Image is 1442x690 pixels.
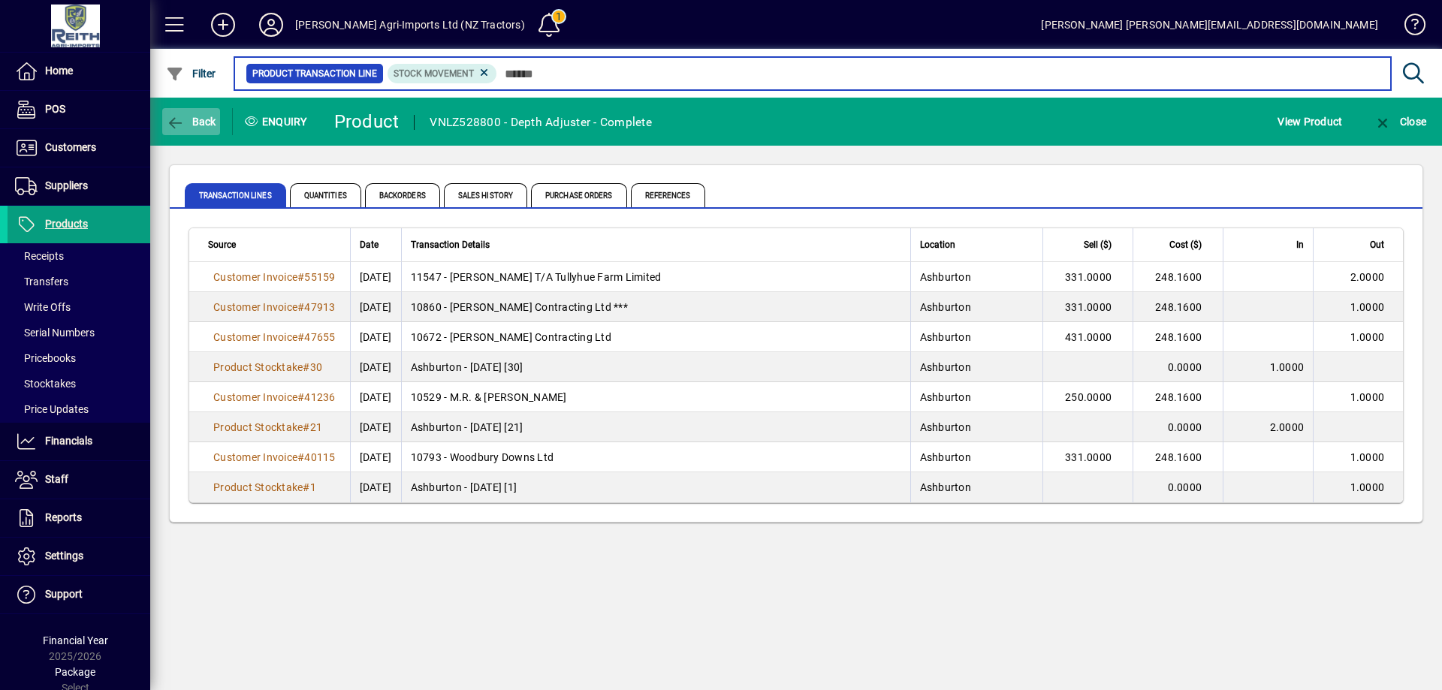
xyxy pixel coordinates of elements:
span: Transaction Details [411,237,490,253]
div: Source [208,237,341,253]
span: Ashburton [920,421,971,433]
span: Backorders [365,183,440,207]
span: Ashburton [920,331,971,343]
span: View Product [1278,110,1342,134]
td: [DATE] [350,352,401,382]
app-page-header-button: Close enquiry [1358,108,1442,135]
span: Home [45,65,73,77]
a: Stocktakes [8,371,150,396]
span: # [303,361,309,373]
td: 0.0000 [1133,352,1223,382]
button: Close [1370,108,1430,135]
span: 2.0000 [1270,421,1305,433]
span: Write Offs [15,301,71,313]
span: Price Updates [15,403,89,415]
span: Customers [45,141,96,153]
a: Product Stocktake#30 [208,359,327,375]
span: 30 [310,361,323,373]
span: 47655 [304,331,335,343]
div: VNLZ528800 - Depth Adjuster - Complete [430,110,652,134]
td: 431.0000 [1042,322,1133,352]
span: Customer Invoice [213,331,297,343]
td: [DATE] [350,322,401,352]
td: 248.1600 [1133,442,1223,472]
span: Purchase Orders [531,183,627,207]
span: POS [45,103,65,115]
span: Date [360,237,379,253]
td: Ashburton - [DATE] [30] [401,352,910,382]
div: Date [360,237,392,253]
span: 1.0000 [1270,361,1305,373]
span: Close [1374,116,1426,128]
span: Ashburton [920,361,971,373]
a: Home [8,53,150,90]
a: Transfers [8,269,150,294]
span: Pricebooks [15,352,76,364]
span: Ashburton [920,301,971,313]
span: # [297,301,304,313]
span: Filter [166,68,216,80]
span: # [303,421,309,433]
td: 10793 - Woodbury Downs Ltd [401,442,910,472]
span: Source [208,237,236,253]
a: Support [8,576,150,613]
a: Serial Numbers [8,320,150,345]
a: Write Offs [8,294,150,320]
span: Serial Numbers [15,327,95,339]
span: 1.0000 [1350,481,1385,493]
a: Receipts [8,243,150,269]
td: 248.1600 [1133,382,1223,412]
span: Financial Year [43,634,108,646]
span: Customer Invoice [213,301,297,313]
span: Transfers [15,276,68,288]
td: 331.0000 [1042,292,1133,322]
a: Knowledge Base [1393,3,1423,52]
span: Products [45,218,88,230]
td: 250.0000 [1042,382,1133,412]
app-page-header-button: Back [150,108,233,135]
a: Product Stocktake#1 [208,479,321,496]
a: Reports [8,499,150,537]
button: Filter [162,60,220,87]
a: Product Stocktake#21 [208,419,327,435]
a: Suppliers [8,167,150,205]
a: Customers [8,129,150,167]
a: Pricebooks [8,345,150,371]
span: 21 [310,421,323,433]
span: Settings [45,550,83,562]
span: Suppliers [45,179,88,191]
span: Out [1370,237,1384,253]
a: Settings [8,538,150,575]
span: 1 [310,481,316,493]
div: Enquiry [233,110,323,134]
span: Stocktakes [15,378,76,390]
td: [DATE] [350,382,401,412]
span: 55159 [304,271,335,283]
span: # [297,451,304,463]
span: Product Stocktake [213,421,303,433]
span: Location [920,237,955,253]
span: Transaction Lines [185,183,286,207]
td: 10672 - [PERSON_NAME] Contracting Ltd [401,322,910,352]
span: Reports [45,511,82,523]
td: [DATE] [350,262,401,292]
span: # [297,391,304,403]
span: 1.0000 [1350,301,1385,313]
span: # [303,481,309,493]
span: 47913 [304,301,335,313]
span: 1.0000 [1350,451,1385,463]
span: 40115 [304,451,335,463]
button: Add [199,11,247,38]
span: In [1296,237,1304,253]
div: [PERSON_NAME] [PERSON_NAME][EMAIL_ADDRESS][DOMAIN_NAME] [1041,13,1378,37]
td: 248.1600 [1133,322,1223,352]
div: Product [334,110,400,134]
span: 41236 [304,391,335,403]
span: Product Stocktake [213,361,303,373]
span: Quantities [290,183,361,207]
span: Staff [45,473,68,485]
span: Support [45,588,83,600]
span: # [297,331,304,343]
a: Customer Invoice#47655 [208,329,341,345]
a: Customer Invoice#41236 [208,389,341,405]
